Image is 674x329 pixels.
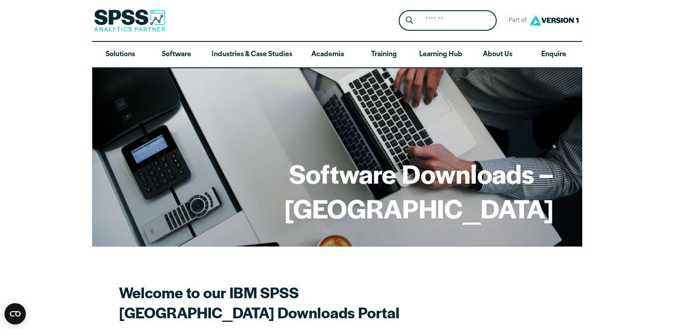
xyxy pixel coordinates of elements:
[355,42,412,68] a: Training
[406,16,413,24] svg: Search magnifying glass icon
[526,42,582,68] a: Enquire
[121,156,554,225] h1: Software Downloads – [GEOGRAPHIC_DATA]
[94,9,165,32] img: SPSS Analytics Partner
[299,42,355,68] a: Academia
[92,42,582,68] nav: Desktop version of site main menu
[412,42,470,68] a: Learning Hub
[204,42,299,68] a: Industries & Case Studies
[504,14,527,27] span: Part of
[399,10,497,31] form: Site Header Search Form
[401,12,417,29] button: Search magnifying glass icon
[4,303,26,325] button: Open CMP widget
[527,12,581,29] img: Version1 Logo
[119,282,431,322] h2: Welcome to our IBM SPSS [GEOGRAPHIC_DATA] Downloads Portal
[470,42,526,68] a: About Us
[92,42,148,68] a: Solutions
[148,42,204,68] a: Software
